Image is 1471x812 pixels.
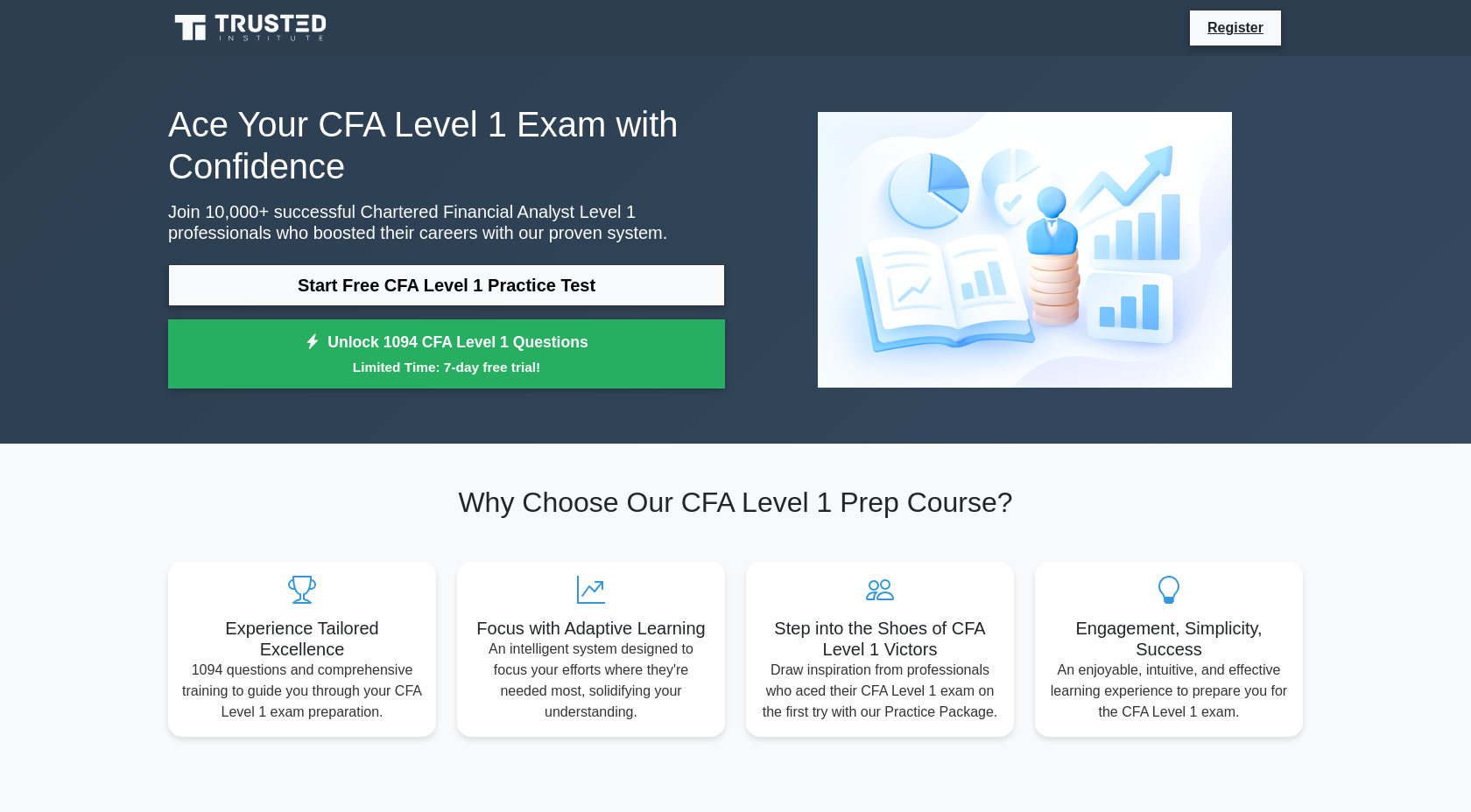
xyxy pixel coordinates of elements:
p: An enjoyable, intuitive, and effective learning experience to prepare you for the CFA Level 1 exam. [1049,660,1289,723]
h5: Engagement, Simplicity, Success [1049,618,1289,660]
h2: Why Choose Our CFA Level 1 Prep Course? [168,486,1303,519]
p: 1094 questions and comprehensive training to guide you through your CFA Level 1 exam preparation. [182,660,422,723]
a: Start Free CFA Level 1 Practice Test [168,264,725,306]
p: Join 10,000+ successful Chartered Financial Analyst Level 1 professionals who boosted their caree... [168,201,725,243]
h1: Ace Your CFA Level 1 Exam with Confidence [168,103,725,187]
h5: Focus with Adaptive Learning [471,618,711,639]
img: Chartered Financial Analyst Level 1 Preview [804,98,1246,402]
a: Unlock 1094 CFA Level 1 QuestionsLimited Time: 7-day free trial! [168,319,725,389]
h5: Experience Tailored Excellence [182,618,422,660]
a: Register [1197,17,1274,38]
h5: Step into the Shoes of CFA Level 1 Victors [760,618,1000,660]
p: Draw inspiration from professionals who aced their CFA Level 1 exam on the first try with our Pra... [760,660,1000,723]
small: Limited Time: 7-day free trial! [190,357,703,377]
p: An intelligent system designed to focus your efforts where they're needed most, solidifying your ... [471,639,711,723]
